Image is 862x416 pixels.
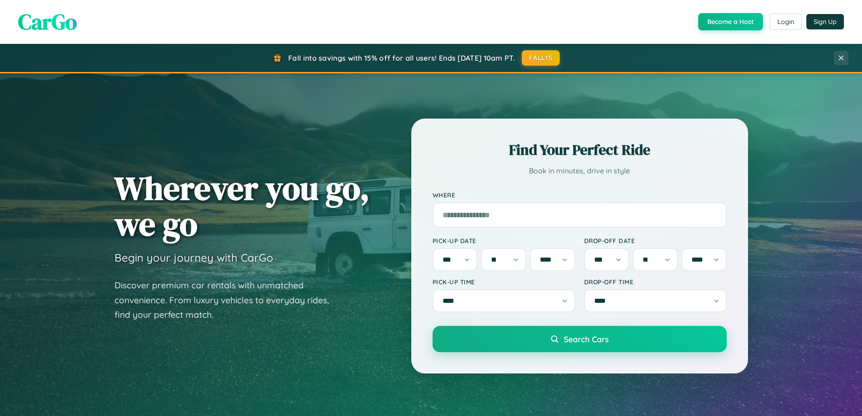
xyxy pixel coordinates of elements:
button: Become a Host [698,13,763,30]
button: Search Cars [433,326,727,352]
span: CarGo [18,7,77,37]
label: Drop-off Time [584,278,727,286]
h2: Find Your Perfect Ride [433,140,727,160]
label: Pick-up Time [433,278,575,286]
button: Login [770,14,802,30]
p: Discover premium car rentals with unmatched convenience. From luxury vehicles to everyday rides, ... [114,278,341,322]
button: FALL15 [522,50,560,66]
span: Search Cars [564,334,609,344]
label: Pick-up Date [433,237,575,244]
h3: Begin your journey with CarGo [114,251,273,264]
label: Where [433,191,727,199]
span: Fall into savings with 15% off for all users! Ends [DATE] 10am PT. [288,53,515,62]
p: Book in minutes, drive in style [433,164,727,177]
h1: Wherever you go, we go [114,170,370,242]
label: Drop-off Date [584,237,727,244]
button: Sign Up [806,14,844,29]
